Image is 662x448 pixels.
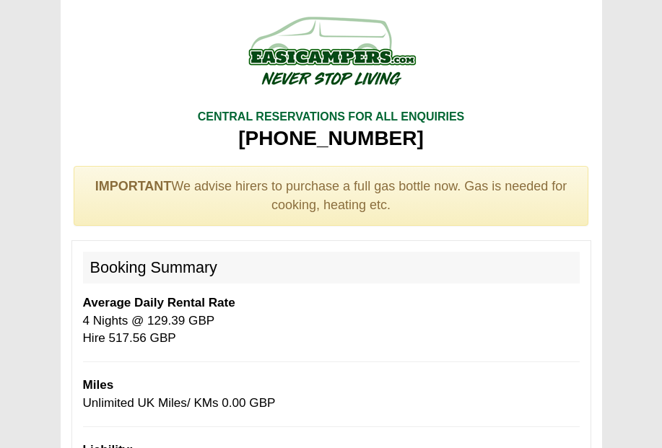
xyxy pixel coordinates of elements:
[194,11,469,90] img: campers-checkout-logo.png
[83,296,235,309] b: Average Daily Rental Rate
[83,378,114,392] b: Miles
[198,109,465,126] div: CENTRAL RESERVATIONS FOR ALL ENQUIRIES
[198,126,465,151] div: [PHONE_NUMBER]
[83,252,580,284] h2: Booking Summary
[83,294,580,347] p: 4 Nights @ 129.39 GBP Hire 517.56 GBP
[74,166,588,226] div: We advise hirers to purchase a full gas bottle now. Gas is needed for cooking, heating etc.
[83,377,580,412] p: Unlimited UK Miles/ KMs 0.00 GBP
[95,179,172,193] strong: IMPORTANT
